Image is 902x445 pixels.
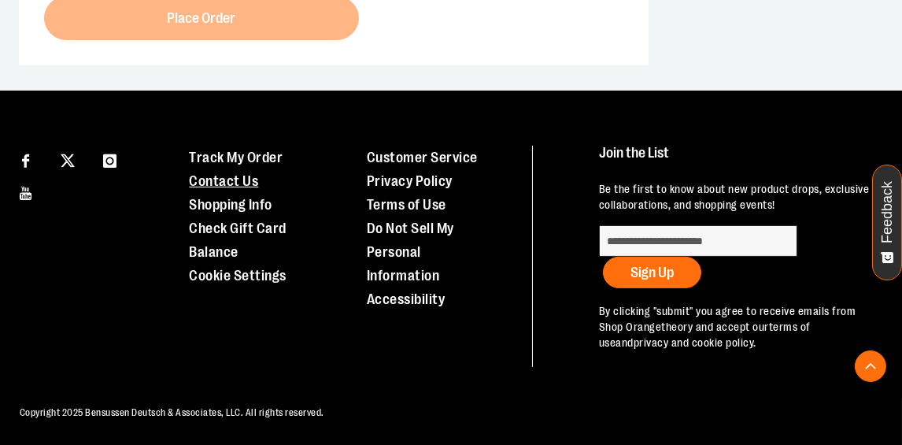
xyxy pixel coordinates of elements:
[367,173,453,189] a: Privacy Policy
[630,265,674,280] span: Sign Up
[855,350,886,382] button: Back To Top
[61,154,75,168] img: Twitter
[189,150,283,165] a: Track My Order
[54,146,82,173] a: Visit our X page
[367,221,454,284] a: Do Not Sell My Personal Information
[367,291,445,307] a: Accessibility
[599,304,876,351] p: By clicking "submit" you agree to receive emails from Shop Orangetheory and accept our and
[12,178,39,206] a: Visit our Youtube page
[599,182,876,213] p: Be the first to know about new product drops, exclusive collaborations, and shopping events!
[367,150,478,165] a: Customer Service
[20,407,324,418] span: Copyright 2025 Bensussen Deutsch & Associates, LLC. All rights reserved.
[189,268,286,284] a: Cookie Settings
[880,181,895,243] span: Feedback
[599,225,797,257] input: enter email
[872,165,902,280] button: Feedback - Show survey
[189,221,286,260] a: Check Gift Card Balance
[189,197,272,213] a: Shopping Info
[599,146,876,175] h4: Join the List
[189,173,258,189] a: Contact Us
[12,146,39,173] a: Visit our Facebook page
[634,336,756,349] a: privacy and cookie policy.
[367,197,446,213] a: Terms of Use
[603,257,701,288] button: Sign Up
[96,146,124,173] a: Visit our Instagram page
